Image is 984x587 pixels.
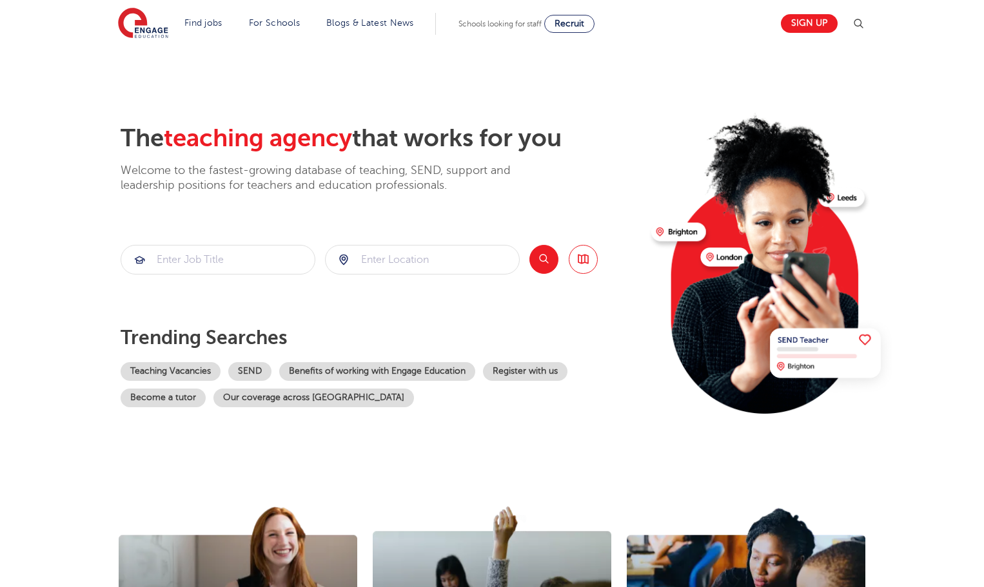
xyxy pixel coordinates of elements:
[121,245,315,274] div: Submit
[529,245,558,274] button: Search
[121,245,315,274] input: Submit
[184,18,222,28] a: Find jobs
[228,362,271,381] a: SEND
[121,362,221,381] a: Teaching Vacancies
[458,19,542,28] span: Schools looking for staff
[279,362,475,381] a: Benefits of working with Engage Education
[121,326,641,349] p: Trending searches
[483,362,567,381] a: Register with us
[213,389,414,407] a: Our coverage across [GEOGRAPHIC_DATA]
[121,124,641,153] h2: The that works for you
[325,245,520,274] div: Submit
[118,8,168,40] img: Engage Education
[326,18,414,28] a: Blogs & Latest News
[781,14,838,33] a: Sign up
[326,245,519,274] input: Submit
[121,163,546,193] p: Welcome to the fastest-growing database of teaching, SEND, support and leadership positions for t...
[544,15,595,33] a: Recruit
[164,124,352,152] span: teaching agency
[121,389,206,407] a: Become a tutor
[249,18,300,28] a: For Schools
[555,19,584,28] span: Recruit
